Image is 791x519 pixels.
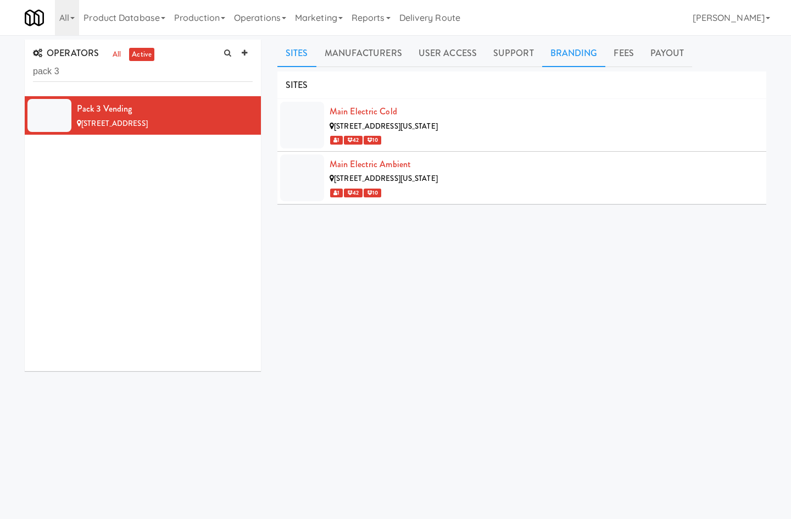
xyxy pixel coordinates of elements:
[344,189,362,197] span: 42
[277,40,316,67] a: Sites
[410,40,485,67] a: User Access
[129,48,154,62] a: active
[330,136,343,145] span: 1
[330,105,397,118] a: Main Electric Cold
[542,40,606,67] a: Branding
[485,40,542,67] a: Support
[642,40,693,67] a: Payout
[110,48,124,62] a: all
[81,118,148,129] span: [STREET_ADDRESS]
[33,62,253,82] input: Search Operator
[33,47,99,59] span: OPERATORS
[605,40,642,67] a: Fees
[330,158,411,170] a: Main Electric Ambient
[77,101,253,117] div: Pack 3 Vending
[25,96,261,135] li: Pack 3 Vending[STREET_ADDRESS]
[286,79,308,91] span: SITES
[364,136,381,145] span: 10
[334,121,438,131] span: [STREET_ADDRESS][US_STATE]
[344,136,362,145] span: 42
[334,173,438,184] span: [STREET_ADDRESS][US_STATE]
[316,40,410,67] a: Manufacturers
[25,8,44,27] img: Micromart
[364,189,381,197] span: 10
[330,189,343,197] span: 1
